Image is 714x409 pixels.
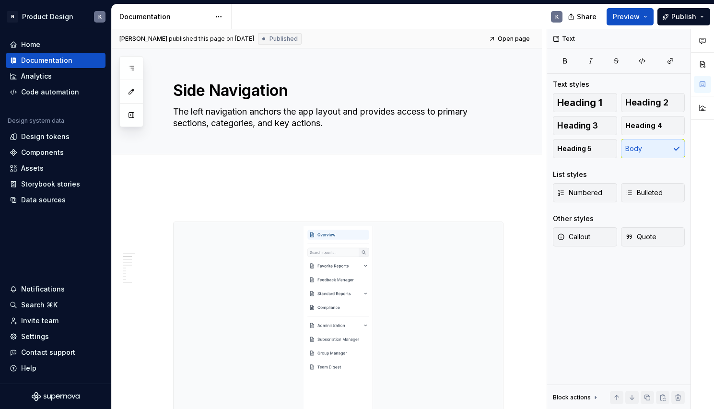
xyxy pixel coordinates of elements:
[6,313,105,328] a: Invite team
[553,183,617,202] button: Numbered
[6,129,105,144] a: Design tokens
[671,12,696,22] span: Publish
[553,394,591,401] div: Block actions
[21,348,75,357] div: Contact support
[171,79,502,102] textarea: Side Navigation
[625,98,668,107] span: Heading 2
[621,183,685,202] button: Bulleted
[625,121,662,130] span: Heading 4
[6,84,105,100] a: Code automation
[169,35,254,43] div: published this page on [DATE]
[21,284,65,294] div: Notifications
[7,11,18,23] div: N
[119,35,167,43] span: [PERSON_NAME]
[557,144,592,153] span: Heading 5
[21,316,59,326] div: Invite team
[21,71,52,81] div: Analytics
[21,195,66,205] div: Data sources
[621,227,685,246] button: Quote
[269,35,298,43] span: Published
[553,116,617,135] button: Heading 3
[6,297,105,313] button: Search ⌘K
[6,345,105,360] button: Contact support
[6,37,105,52] a: Home
[607,8,654,25] button: Preview
[21,87,79,97] div: Code automation
[6,53,105,68] a: Documentation
[553,80,589,89] div: Text styles
[621,93,685,112] button: Heading 2
[21,363,36,373] div: Help
[621,116,685,135] button: Heading 4
[21,164,44,173] div: Assets
[21,40,40,49] div: Home
[553,227,617,246] button: Callout
[553,139,617,158] button: Heading 5
[21,300,58,310] div: Search ⌘K
[557,188,602,198] span: Numbered
[6,281,105,297] button: Notifications
[6,161,105,176] a: Assets
[6,176,105,192] a: Storybook stories
[6,329,105,344] a: Settings
[553,93,617,112] button: Heading 1
[486,32,534,46] a: Open page
[6,192,105,208] a: Data sources
[2,6,109,27] button: NProduct DesignK
[577,12,597,22] span: Share
[557,232,590,242] span: Callout
[6,145,105,160] a: Components
[613,12,640,22] span: Preview
[21,56,72,65] div: Documentation
[21,332,49,341] div: Settings
[21,132,70,141] div: Design tokens
[498,35,530,43] span: Open page
[21,148,64,157] div: Components
[625,232,656,242] span: Quote
[171,104,502,131] textarea: The left navigation anchors the app layout and provides access to primary sections, categories, a...
[32,392,80,401] svg: Supernova Logo
[555,13,559,21] div: K
[553,214,594,223] div: Other styles
[6,69,105,84] a: Analytics
[553,391,599,404] div: Block actions
[119,12,210,22] div: Documentation
[563,8,603,25] button: Share
[8,117,64,125] div: Design system data
[557,121,598,130] span: Heading 3
[21,179,80,189] div: Storybook stories
[557,98,602,107] span: Heading 1
[657,8,710,25] button: Publish
[98,13,102,21] div: K
[22,12,73,22] div: Product Design
[625,188,663,198] span: Bulleted
[553,170,587,179] div: List styles
[6,361,105,376] button: Help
